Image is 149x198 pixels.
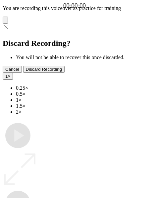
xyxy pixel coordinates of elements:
li: 1.5× [16,103,146,109]
button: Cancel [3,66,22,73]
li: 2× [16,109,146,115]
p: You are recording this voiceover as practice for training [3,5,146,11]
a: 00:00:00 [63,2,86,9]
li: You will not be able to recover this once discarded. [16,54,146,60]
li: 0.5× [16,91,146,97]
button: Discard Recording [23,66,65,73]
li: 1× [16,97,146,103]
li: 0.25× [16,85,146,91]
button: 1× [3,73,13,80]
h2: Discard Recording? [3,39,146,48]
span: 1 [5,74,8,79]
